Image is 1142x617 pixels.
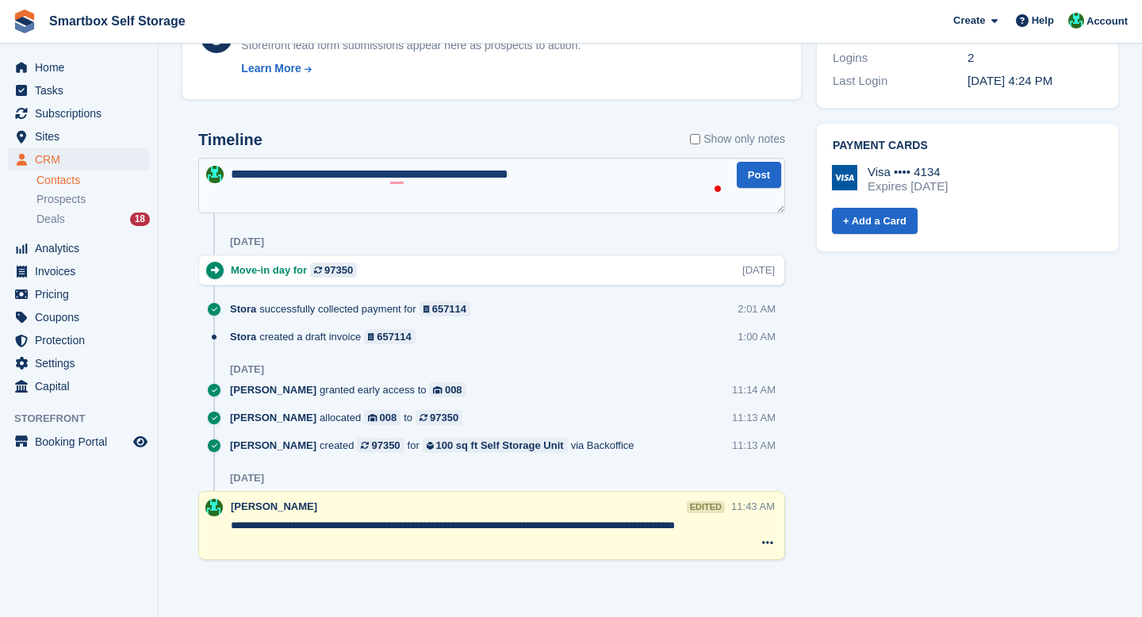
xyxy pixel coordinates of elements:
a: menu [8,125,150,148]
a: Preview store [131,432,150,451]
span: Create [953,13,985,29]
div: Visa •••• 4134 [868,165,948,179]
span: Account [1086,13,1128,29]
div: 008 [380,410,397,425]
a: menu [8,375,150,397]
span: Storefront [14,411,158,427]
a: menu [8,431,150,453]
div: edited [687,501,725,513]
span: Help [1032,13,1054,29]
div: 11:14 AM [732,382,776,397]
textarea: To enrich screen reader interactions, please activate Accessibility in Grammarly extension settings [198,158,785,213]
a: 657114 [364,329,416,344]
div: [DATE] [742,263,775,278]
input: Show only notes [690,131,700,148]
span: Invoices [35,260,130,282]
span: [PERSON_NAME] [230,410,316,425]
a: 97350 [310,263,357,278]
a: menu [8,329,150,351]
div: 657114 [377,329,411,344]
div: Storefront lead form submissions appear here as prospects to action. [241,37,581,54]
a: Contacts [36,173,150,188]
a: Learn More [241,60,581,77]
div: 18 [130,213,150,226]
span: CRM [35,148,130,171]
div: created a draft invoice [230,329,423,344]
a: menu [8,148,150,171]
img: Visa Logo [832,165,857,190]
span: Deals [36,212,65,227]
img: Elinor Shepherd [205,499,223,516]
a: menu [8,352,150,374]
span: Coupons [35,306,130,328]
div: allocated to [230,410,470,425]
span: Stora [230,301,256,316]
div: Last Login [833,72,968,90]
a: menu [8,79,150,102]
h2: Payment cards [833,140,1102,152]
div: [DATE] [230,472,264,485]
a: 97350 [416,410,462,425]
div: 1:00 AM [738,329,776,344]
div: 97350 [430,410,458,425]
span: Tasks [35,79,130,102]
time: 2025-01-21 16:24:55 UTC [968,74,1052,87]
span: [PERSON_NAME] [231,500,317,512]
button: Post [737,162,781,188]
span: Home [35,56,130,79]
span: Booking Portal [35,431,130,453]
div: 100 sq ft Self Storage Unit [436,438,564,453]
img: stora-icon-8386f47178a22dfd0bd8f6a31ec36ba5ce8667c1dd55bd0f319d3a0aa187defe.svg [13,10,36,33]
a: Smartbox Self Storage [43,8,192,34]
a: + Add a Card [832,208,918,234]
a: 657114 [420,301,471,316]
div: 2:01 AM [738,301,776,316]
div: 97350 [324,263,353,278]
div: Learn More [241,60,301,77]
div: 2 [968,49,1102,67]
a: menu [8,260,150,282]
div: successfully collected payment for [230,301,478,316]
div: 97350 [371,438,400,453]
a: 100 sq ft Self Storage Unit [423,438,568,453]
a: Prospects [36,191,150,208]
div: granted early access to [230,382,474,397]
div: 11:43 AM [731,499,775,514]
label: Show only notes [690,131,785,148]
span: Protection [35,329,130,351]
a: Deals 18 [36,211,150,228]
div: created for via Backoffice [230,438,642,453]
h2: Timeline [198,131,263,149]
div: Logins [833,49,968,67]
div: 11:13 AM [732,438,776,453]
a: menu [8,102,150,125]
div: Move-in day for [231,263,365,278]
img: Elinor Shepherd [1068,13,1084,29]
span: [PERSON_NAME] [230,382,316,397]
div: [DATE] [230,363,264,376]
a: menu [8,56,150,79]
span: Settings [35,352,130,374]
div: Expires [DATE] [868,179,948,194]
a: 008 [364,410,400,425]
div: [DATE] [230,236,264,248]
span: Subscriptions [35,102,130,125]
span: Capital [35,375,130,397]
a: menu [8,283,150,305]
a: 97350 [357,438,404,453]
span: Prospects [36,192,86,207]
div: 11:13 AM [732,410,776,425]
span: Sites [35,125,130,148]
a: 008 [429,382,466,397]
span: Pricing [35,283,130,305]
div: 657114 [432,301,466,316]
a: menu [8,306,150,328]
div: 008 [445,382,462,397]
img: Elinor Shepherd [206,166,224,183]
a: menu [8,237,150,259]
span: Stora [230,329,256,344]
span: [PERSON_NAME] [230,438,316,453]
span: Analytics [35,237,130,259]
